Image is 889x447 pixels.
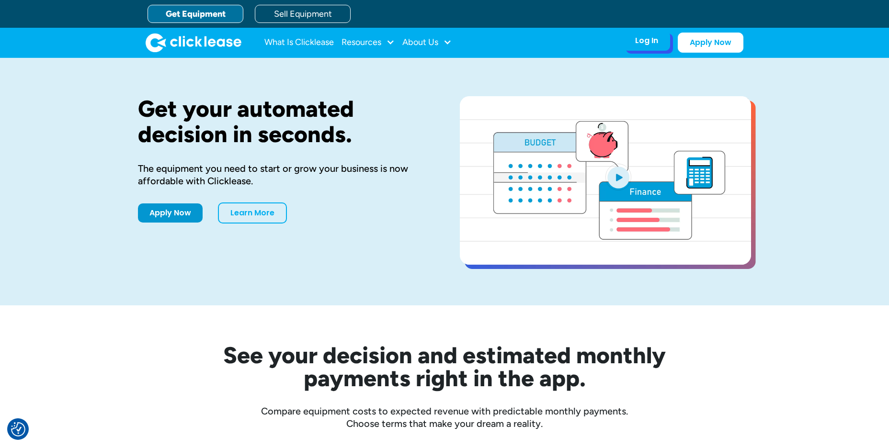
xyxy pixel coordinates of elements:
[264,33,334,52] a: What Is Clicklease
[218,202,287,223] a: Learn More
[460,96,751,265] a: open lightbox
[146,33,241,52] a: home
[11,422,25,436] img: Revisit consent button
[138,203,203,223] a: Apply Now
[176,344,713,390] h2: See your decision and estimated monthly payments right in the app.
[605,164,631,190] img: Blue play button logo on a light blue circular background
[635,36,658,45] div: Log In
[402,33,452,52] div: About Us
[255,5,351,23] a: Sell Equipment
[148,5,243,23] a: Get Equipment
[11,422,25,436] button: Consent Preferences
[678,33,743,53] a: Apply Now
[138,405,751,430] div: Compare equipment costs to expected revenue with predictable monthly payments. Choose terms that ...
[146,33,241,52] img: Clicklease logo
[138,162,429,187] div: The equipment you need to start or grow your business is now affordable with Clicklease.
[342,33,395,52] div: Resources
[138,96,429,147] h1: Get your automated decision in seconds.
